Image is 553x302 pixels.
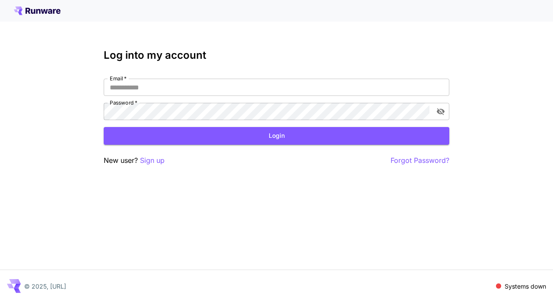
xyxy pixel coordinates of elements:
button: Forgot Password? [391,155,449,166]
label: Email [110,75,127,82]
button: toggle password visibility [433,104,448,119]
p: New user? [104,155,165,166]
p: © 2025, [URL] [24,282,66,291]
label: Password [110,99,137,106]
button: Sign up [140,155,165,166]
h3: Log into my account [104,49,449,61]
button: Login [104,127,449,145]
p: Systems down [505,282,546,291]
